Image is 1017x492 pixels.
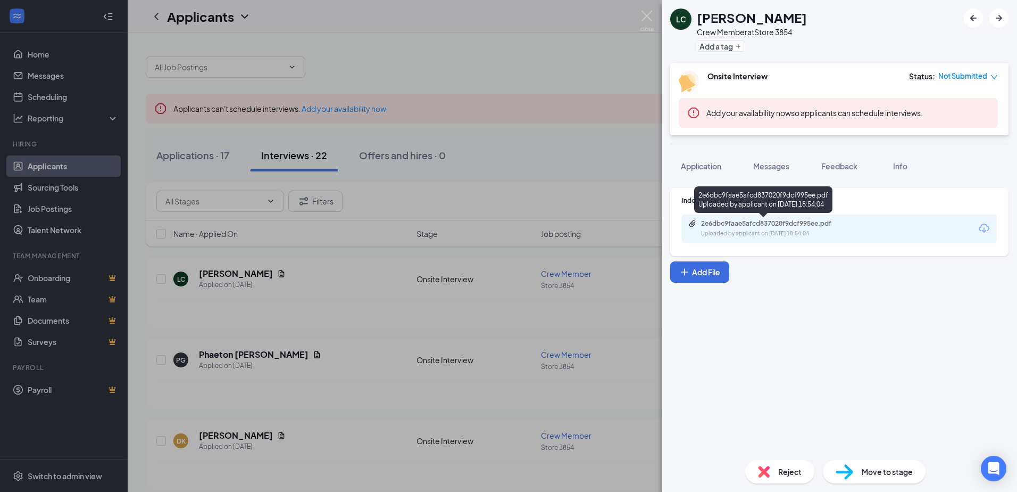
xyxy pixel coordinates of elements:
[964,9,983,28] button: ArrowLeftNew
[688,219,861,238] a: Paperclip2e6dbc9faae5afcd837020f9dcf995ee.pdfUploaded by applicant on [DATE] 18:54:04
[753,161,789,171] span: Messages
[706,108,923,118] span: so applicants can schedule interviews.
[893,161,907,171] span: Info
[967,12,980,24] svg: ArrowLeftNew
[694,186,832,213] div: 2e6dbc9faae5afcd837020f9dcf995ee.pdf Uploaded by applicant on [DATE] 18:54:04
[676,14,686,24] div: LC
[697,40,744,52] button: PlusAdd a tag
[679,267,690,277] svg: Plus
[682,196,997,205] div: Indeed Resume
[701,229,861,238] div: Uploaded by applicant on [DATE] 18:54:04
[687,106,700,119] svg: Error
[706,108,791,118] button: Add your availability now
[993,12,1005,24] svg: ArrowRight
[989,9,1008,28] button: ArrowRight
[697,9,807,27] h1: [PERSON_NAME]
[681,161,721,171] span: Application
[938,71,987,81] span: Not Submitted
[735,43,741,50] svg: Plus
[981,456,1006,481] div: Open Intercom Messenger
[978,222,990,235] svg: Download
[909,71,935,81] div: Status :
[701,219,850,228] div: 2e6dbc9faae5afcd837020f9dcf995ee.pdf
[778,466,802,478] span: Reject
[670,261,729,283] button: Add FilePlus
[697,27,807,37] div: Crew Member at Store 3854
[862,466,913,478] span: Move to stage
[990,73,998,81] span: down
[688,219,697,228] svg: Paperclip
[821,161,857,171] span: Feedback
[707,71,768,81] b: Onsite Interview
